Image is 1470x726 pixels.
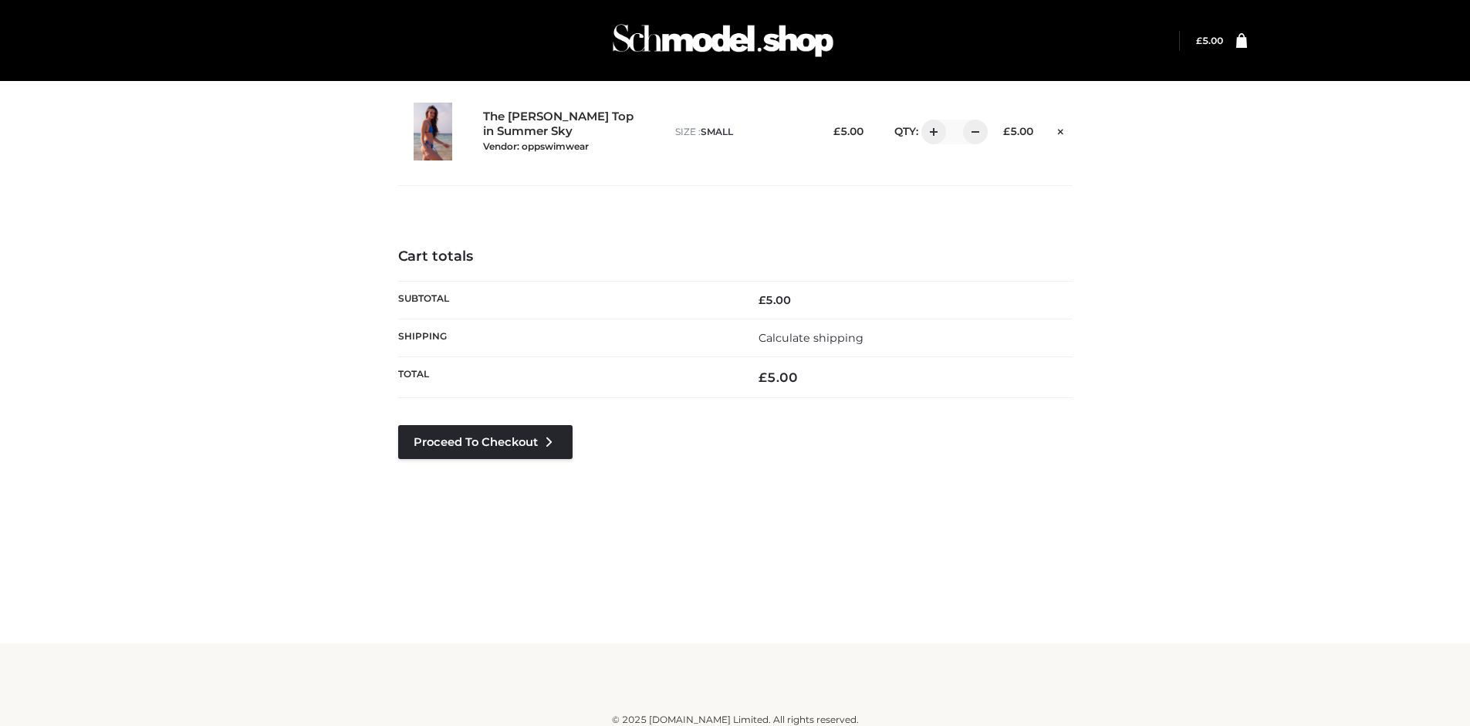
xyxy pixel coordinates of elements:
[675,125,807,139] p: size :
[879,120,977,144] div: QTY:
[607,10,839,71] img: Schmodel Admin 964
[398,281,735,319] th: Subtotal
[1196,35,1202,46] span: £
[398,425,573,459] a: Proceed to Checkout
[1196,35,1223,46] bdi: 5.00
[1003,125,1033,137] bdi: 5.00
[759,293,765,307] span: £
[759,370,767,385] span: £
[759,331,863,345] a: Calculate shipping
[398,357,735,398] th: Total
[483,110,642,153] a: The [PERSON_NAME] Top in Summer SkyVendor: oppswimwear
[759,293,791,307] bdi: 5.00
[1196,35,1223,46] a: £5.00
[1049,120,1072,140] a: Remove this item
[1003,125,1010,137] span: £
[759,370,798,385] bdi: 5.00
[833,125,840,137] span: £
[398,319,735,356] th: Shipping
[701,126,733,137] span: SMALL
[833,125,863,137] bdi: 5.00
[483,140,589,152] small: Vendor: oppswimwear
[398,248,1073,265] h4: Cart totals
